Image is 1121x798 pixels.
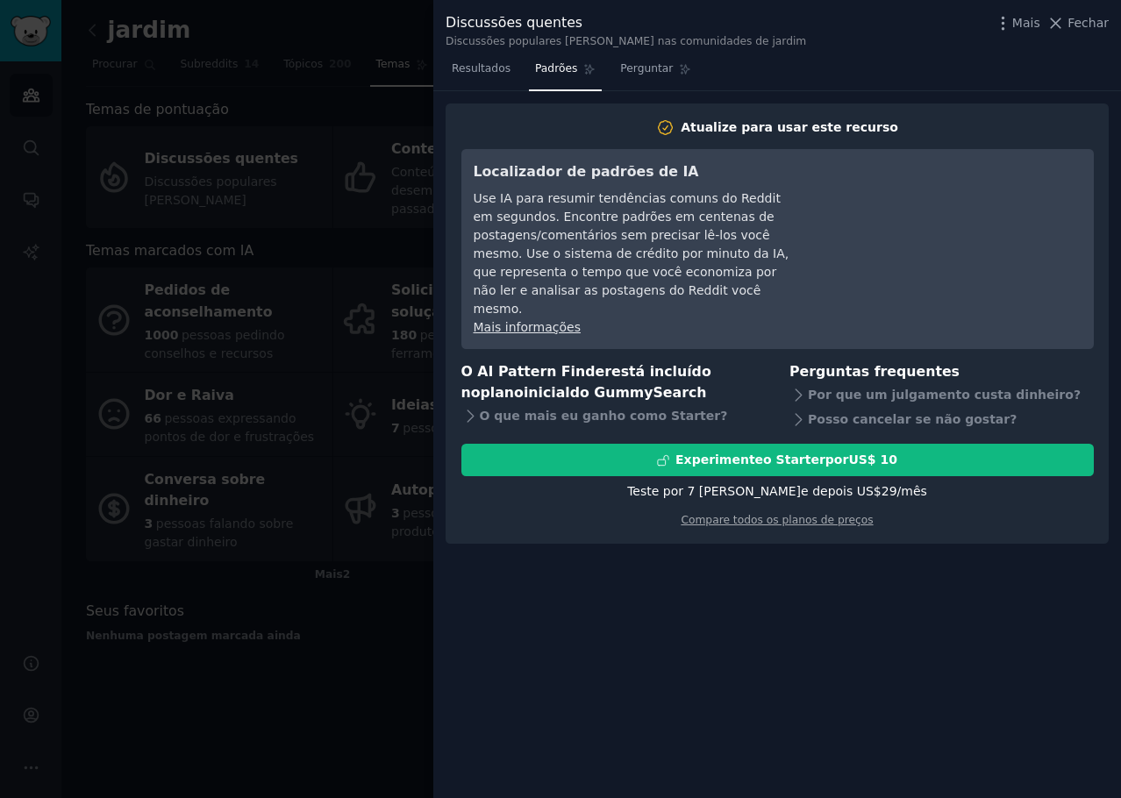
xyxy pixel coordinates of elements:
font: o Starter [763,452,825,467]
font: Fechar [1067,16,1109,30]
a: Resultados [446,55,517,91]
font: Teste por 7 [PERSON_NAME] [627,484,801,498]
font: Experimente [675,452,763,467]
font: /mês [897,484,927,498]
font: US$ 10 [848,452,897,467]
font: Resultados [452,62,511,75]
font: ? [720,409,727,423]
font: Perguntar [620,62,673,75]
font: por [825,452,849,467]
font: O AI Pattern Finder [461,363,611,380]
font: o Starter [658,409,720,423]
font: 29 [882,484,897,498]
font: do GummySearch [570,384,707,401]
iframe: Reprodutor de vídeo do YouTube [818,161,1082,293]
font: O que mais eu ganho com [480,409,659,423]
button: Experimenteo StarterporUS$ 10 [461,444,1094,476]
font: Mais [1012,16,1040,30]
a: Mais informações [474,320,581,334]
font: e depois US$ [801,484,882,498]
font: plano [481,384,524,401]
font: Use IA para resumir tendências comuns do Reddit em segundos. Encontre padrões em centenas de post... [474,191,789,316]
button: Mais [994,14,1040,32]
font: Perguntas frequentes [789,363,960,380]
font: Discussões quentes [446,14,582,31]
font: Posso cancelar se não gostar? [808,412,1017,426]
a: Compare todos os planos de preços [681,514,873,526]
button: Fechar [1046,14,1109,32]
font: inicial [524,384,570,401]
a: Padrões [529,55,602,91]
font: Discussões populares [PERSON_NAME] nas comunidades de jardim [446,35,806,47]
font: está incluído no [461,363,711,402]
font: Padrões [535,62,577,75]
font: Localizador de padrões de IA [474,163,699,180]
a: Perguntar [614,55,697,91]
font: Por que um julgamento custa dinheiro? [808,388,1081,402]
font: Atualize para usar este recurso [681,120,898,134]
